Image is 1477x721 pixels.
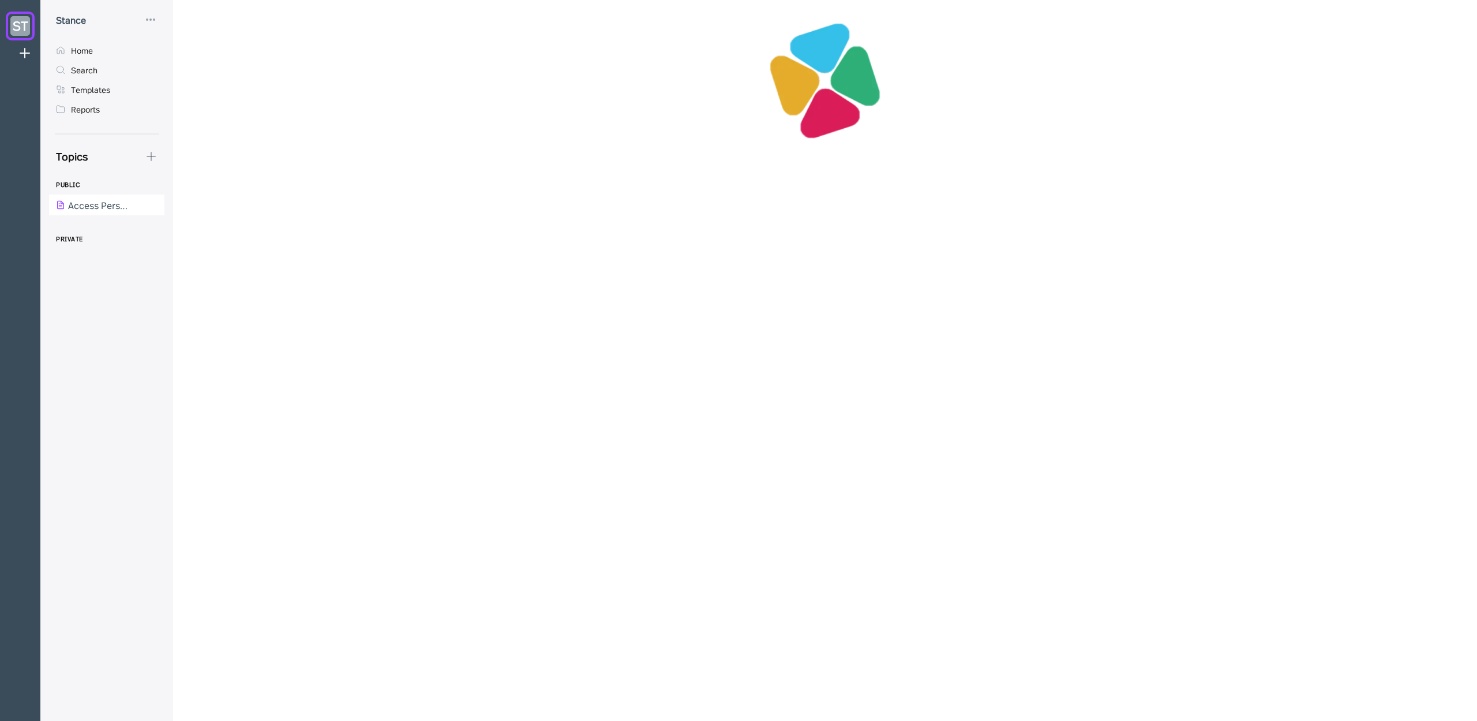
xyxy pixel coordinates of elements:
div: Topics [49,149,88,163]
div: Home [71,45,93,55]
div: ST [10,16,30,36]
div: PUBLIC [56,175,80,195]
a: ST [6,12,35,40]
div: Stance [56,14,86,25]
div: Reports [71,104,100,114]
div: PRIVATE [56,229,83,249]
div: Templates [71,84,110,95]
div: Search [71,65,98,75]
